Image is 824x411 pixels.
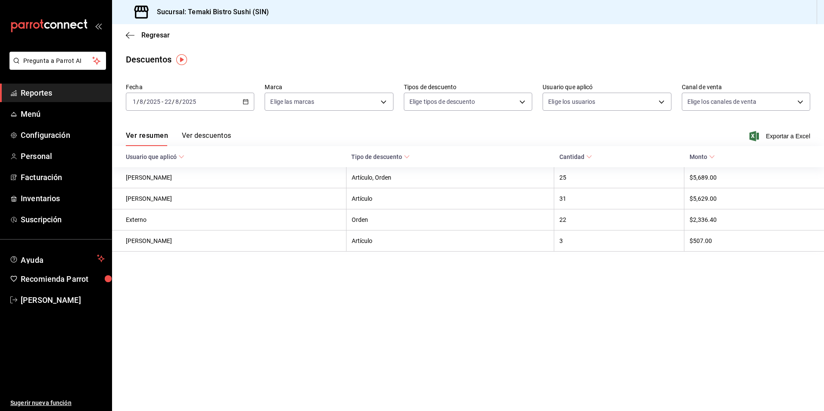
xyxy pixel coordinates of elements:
div: navigation tabs [126,131,231,146]
span: Elige tipos de descuento [409,97,475,106]
button: Ver descuentos [182,131,231,146]
span: Elige los usuarios [548,97,595,106]
div: Descuentos [126,53,172,66]
label: Tipos de descuento [404,84,532,90]
span: Ayuda [21,253,94,264]
input: -- [164,98,172,105]
span: Personal [21,150,105,162]
button: Pregunta a Parrot AI [9,52,106,70]
img: Tooltip marker [176,54,187,65]
span: Sugerir nueva función [10,399,105,408]
th: Artículo, Orden [346,167,554,188]
input: ---- [146,98,161,105]
span: Regresar [141,31,170,39]
th: 25 [554,167,684,188]
button: Regresar [126,31,170,39]
span: Configuración [21,129,105,141]
h3: Sucursal: Temaki Bistro Sushi (SIN) [150,7,269,17]
span: Usuario que aplicó [126,153,184,160]
span: Elige los canales de venta [687,97,756,106]
label: Fecha [126,84,254,90]
label: Usuario que aplicó [543,84,671,90]
span: Cantidad [559,153,592,160]
th: 31 [554,188,684,209]
span: Suscripción [21,214,105,225]
span: Reportes [21,87,105,99]
span: Menú [21,108,105,120]
span: Elige las marcas [270,97,314,106]
span: / [172,98,175,105]
span: / [144,98,146,105]
span: Recomienda Parrot [21,273,105,285]
input: -- [139,98,144,105]
th: [PERSON_NAME] [112,188,346,209]
th: $507.00 [684,230,824,252]
span: Tipo de descuento [351,153,410,160]
th: $5,689.00 [684,167,824,188]
th: [PERSON_NAME] [112,167,346,188]
th: Orden [346,209,554,230]
th: Artículo [346,188,554,209]
input: -- [132,98,137,105]
label: Marca [265,84,393,90]
input: -- [175,98,179,105]
th: Externo [112,209,346,230]
span: Inventarios [21,193,105,204]
th: $5,629.00 [684,188,824,209]
button: open_drawer_menu [95,22,102,29]
span: [PERSON_NAME] [21,294,105,306]
span: Pregunta a Parrot AI [23,56,93,65]
span: - [162,98,163,105]
input: ---- [182,98,197,105]
button: Ver resumen [126,131,168,146]
a: Pregunta a Parrot AI [6,62,106,72]
th: [PERSON_NAME] [112,230,346,252]
span: Monto [690,153,715,160]
th: 22 [554,209,684,230]
span: / [137,98,139,105]
span: Facturación [21,171,105,183]
th: Artículo [346,230,554,252]
th: $2,336.40 [684,209,824,230]
span: / [179,98,182,105]
button: Exportar a Excel [751,131,810,141]
label: Canal de venta [682,84,810,90]
th: 3 [554,230,684,252]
